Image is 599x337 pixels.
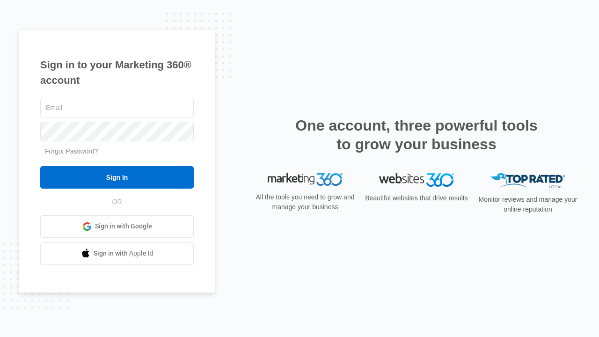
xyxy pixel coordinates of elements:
[292,116,541,154] h2: One account, three powerful tools to grow your business
[95,221,152,231] span: Sign in with Google
[268,173,343,186] img: Marketing 360
[253,192,358,212] p: All the tools you need to grow and manage your business
[379,173,454,187] img: Websites 360
[475,195,580,214] p: Monitor reviews and manage your online reputation
[40,242,194,265] a: Sign in with Apple Id
[40,166,194,189] input: Sign In
[94,249,153,258] span: Sign in with Apple Id
[40,98,194,117] input: Email
[490,173,565,189] img: Top Rated Local
[45,147,98,155] a: Forgot Password?
[364,193,469,203] p: Beautiful websites that drive results
[40,57,194,88] h1: Sign in to your Marketing 360® account
[40,215,194,238] a: Sign in with Google
[106,197,129,207] span: OR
